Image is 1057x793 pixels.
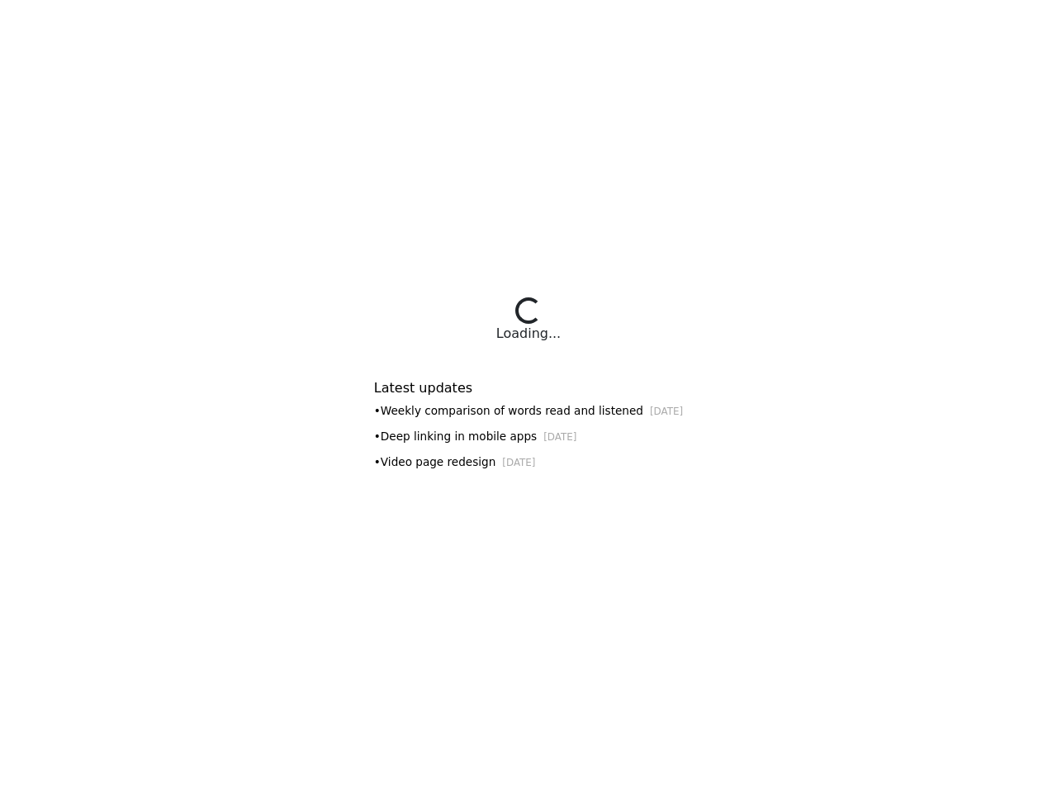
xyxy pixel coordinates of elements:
[374,428,683,445] div: • Deep linking in mobile apps
[502,457,535,468] small: [DATE]
[374,402,683,420] div: • Weekly comparison of words read and listened
[374,380,683,396] h6: Latest updates
[374,453,683,471] div: • Video page redesign
[496,324,561,344] div: Loading...
[650,406,683,417] small: [DATE]
[543,431,576,443] small: [DATE]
